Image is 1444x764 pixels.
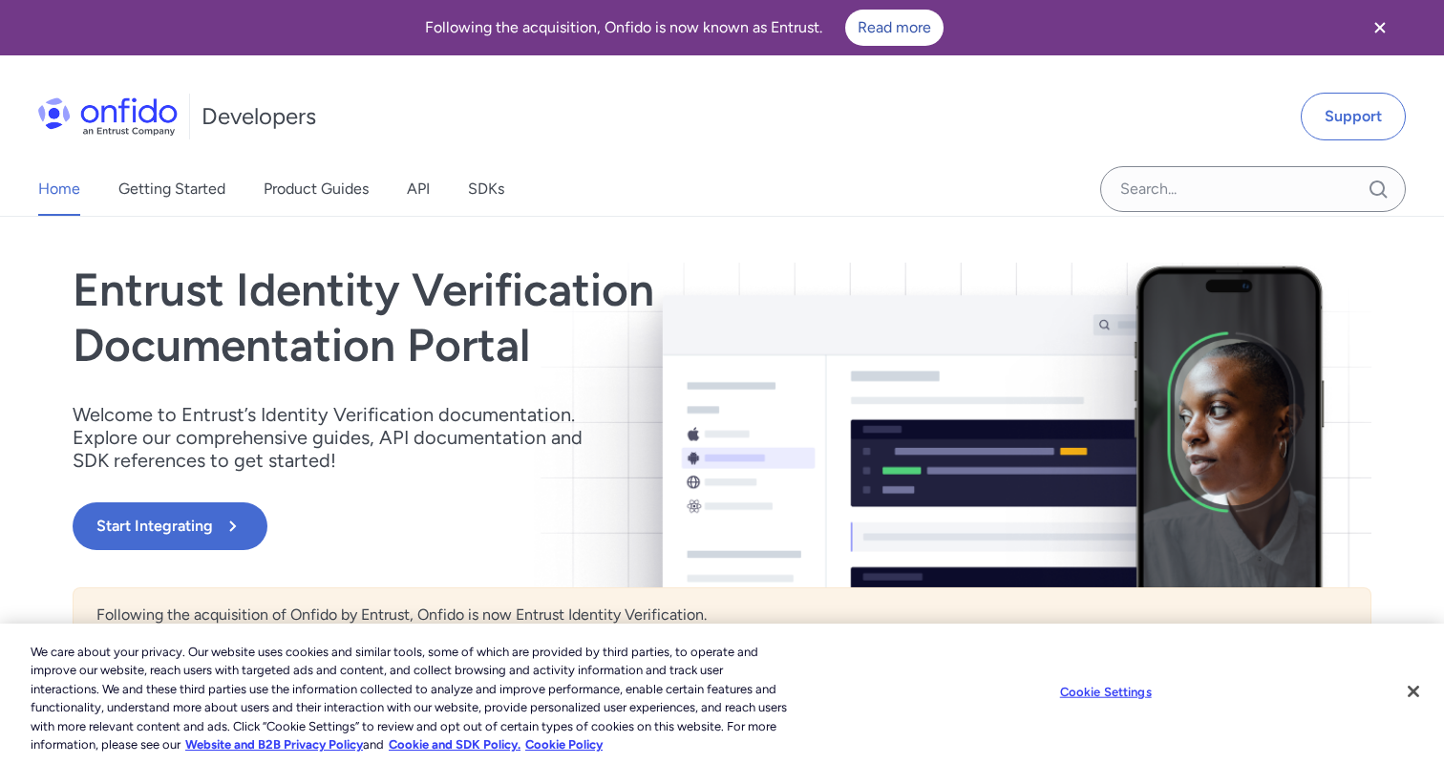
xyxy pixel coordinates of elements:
[38,97,178,136] img: Onfido Logo
[1100,166,1406,212] input: Onfido search input field
[1046,673,1165,711] button: Cookie Settings
[23,10,1345,46] div: Following the acquisition, Onfido is now known as Entrust.
[264,162,369,216] a: Product Guides
[1345,4,1415,52] button: Close banner
[1369,16,1391,39] svg: Close banner
[468,162,504,216] a: SDKs
[73,502,982,550] a: Start Integrating
[1301,93,1406,140] a: Support
[389,737,520,752] a: Cookie and SDK Policy.
[73,587,1371,757] div: Following the acquisition of Onfido by Entrust, Onfido is now Entrust Identity Verification. As a...
[202,101,316,132] h1: Developers
[73,403,607,472] p: Welcome to Entrust’s Identity Verification documentation. Explore our comprehensive guides, API d...
[407,162,430,216] a: API
[1392,670,1434,712] button: Close
[118,162,225,216] a: Getting Started
[845,10,944,46] a: Read more
[525,737,603,752] a: Cookie Policy
[38,162,80,216] a: Home
[31,643,795,754] div: We care about your privacy. Our website uses cookies and similar tools, some of which are provide...
[73,502,267,550] button: Start Integrating
[185,737,363,752] a: More information about our cookie policy., opens in a new tab
[73,263,982,372] h1: Entrust Identity Verification Documentation Portal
